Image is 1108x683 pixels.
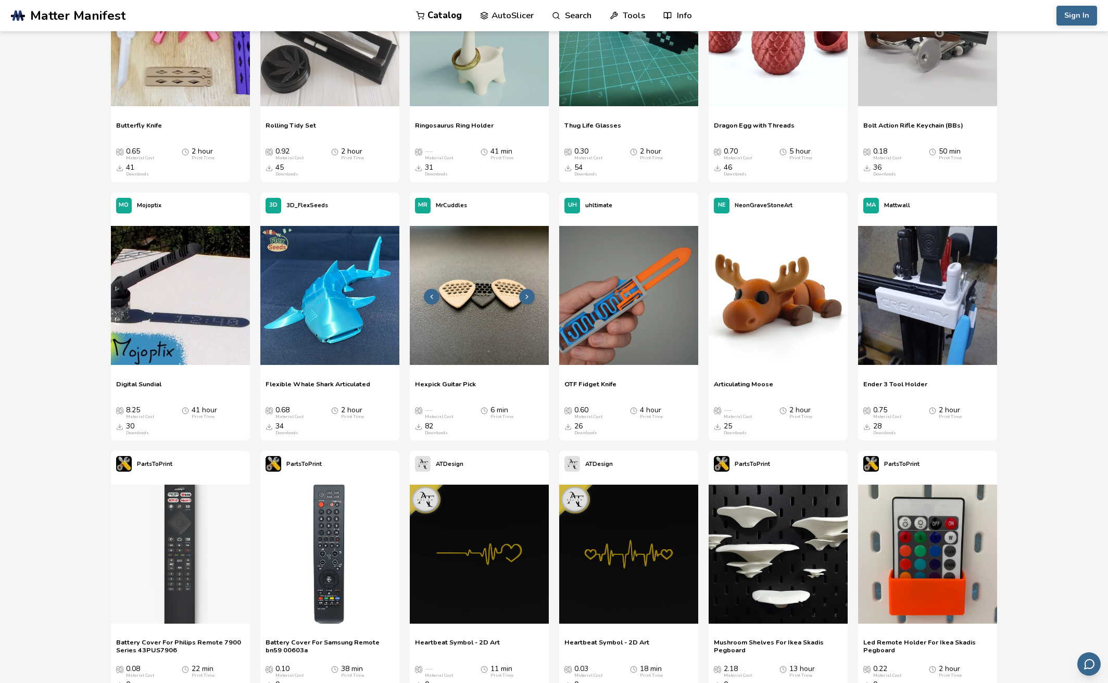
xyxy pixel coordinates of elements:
p: NeonGraveStoneArt [735,200,792,211]
span: Average Print Time [331,147,338,156]
a: Digital Sundial [116,380,161,396]
div: 0.70 [724,147,752,161]
div: Downloads [126,431,149,436]
div: 0.92 [275,147,304,161]
div: Material Cost [873,156,901,161]
span: Average Cost [116,406,123,414]
button: Sign In [1056,6,1097,26]
div: 4 hour [640,406,663,420]
div: Print Time [341,414,364,420]
span: Average Print Time [331,406,338,414]
div: Material Cost [873,414,901,420]
span: Average Print Time [481,665,488,673]
p: PartsToPrint [884,459,920,470]
div: Print Time [789,673,812,678]
span: Downloads [714,422,721,431]
div: 0.10 [275,665,304,678]
div: 0.22 [873,665,901,678]
span: Articulating Moose [714,380,773,396]
div: Downloads [724,431,747,436]
div: Downloads [126,172,149,177]
div: 30 [126,422,149,436]
div: Material Cost [126,414,154,420]
span: Led Remote Holder For Ikea Skadis Pegboard [863,638,992,654]
div: Material Cost [574,156,602,161]
div: 26 [574,422,597,436]
p: 3D_FlexSeeds [286,200,328,211]
div: Material Cost [425,414,453,420]
div: 2 hour [341,147,364,161]
span: Average Print Time [630,665,637,673]
p: PartsToPrint [286,459,322,470]
div: Material Cost [425,156,453,161]
span: MR [418,202,427,209]
a: Dragon Egg with Threads [714,121,795,137]
div: Print Time [490,414,513,420]
div: Print Time [640,673,663,678]
div: Print Time [640,156,663,161]
div: 0.65 [126,147,154,161]
div: 18 min [640,665,663,678]
div: 82 [425,422,448,436]
div: Material Cost [724,414,752,420]
span: — [724,406,731,414]
div: Material Cost [275,673,304,678]
span: Downloads [863,422,871,431]
div: Material Cost [275,414,304,420]
span: Average Cost [116,147,123,156]
p: MrCuddles [436,200,467,211]
div: 2.18 [724,665,752,678]
div: Material Cost [724,673,752,678]
div: Downloads [574,172,597,177]
span: Average Print Time [331,665,338,673]
span: Flexible Whale Shark Articulated [266,380,370,396]
div: Downloads [425,172,448,177]
span: Downloads [415,163,422,172]
div: 0.03 [574,665,602,678]
a: Ender 3 Tool Holder [863,380,927,396]
div: Material Cost [126,673,154,678]
div: 2 hour [341,406,364,420]
a: Battery Cover For Philips Remote 7900 Series 43PUS7906 [116,638,245,654]
a: Battery Cover For Samsung Remote bn59 00603a [266,638,394,654]
div: 41 [126,163,149,177]
div: 0.75 [873,406,901,420]
div: Downloads [873,431,896,436]
span: Downloads [564,422,572,431]
div: Downloads [873,172,896,177]
span: Average Cost [266,665,273,673]
p: ATDesign [436,459,463,470]
div: 36 [873,163,896,177]
div: 11 min [490,665,513,678]
span: Heartbeat Symbol - 2D Art [564,638,649,654]
a: Bolt Action Rifle Keychain (BBs) [863,121,963,137]
div: Material Cost [126,156,154,161]
p: Mattwall [884,200,910,211]
span: Average Cost [714,665,721,673]
div: Material Cost [574,673,602,678]
div: Print Time [789,156,812,161]
div: Downloads [724,172,747,177]
img: ATDesign's profile [415,456,431,472]
div: Material Cost [425,673,453,678]
span: Mushroom Shelves For Ikea Skadis Pegboard [714,638,842,654]
img: PartsToPrint's profile [714,456,729,472]
img: PartsToPrint's profile [863,456,879,472]
a: Thug Life Glasses [564,121,621,137]
span: Matter Manifest [30,8,125,23]
div: 0.30 [574,147,602,161]
span: UH [568,202,577,209]
span: Average Cost [564,406,572,414]
div: 2 hour [939,406,962,420]
span: Downloads [266,163,273,172]
a: Rolling Tidy Set [266,121,316,137]
div: 0.18 [873,147,901,161]
p: PartsToPrint [735,459,770,470]
div: Print Time [192,673,215,678]
span: Average Print Time [630,406,637,414]
div: 41 min [490,147,513,161]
